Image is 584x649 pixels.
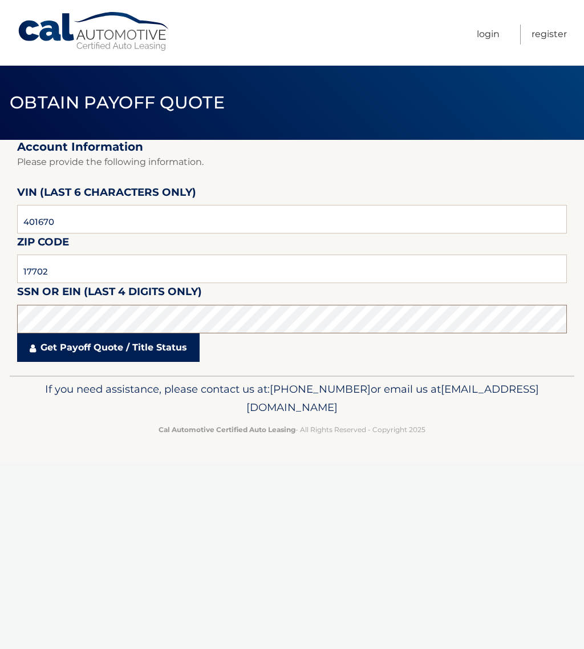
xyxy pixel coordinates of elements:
h2: Account Information [17,140,567,154]
label: SSN or EIN (last 4 digits only) [17,283,202,304]
p: If you need assistance, please contact us at: or email us at [27,380,557,417]
a: Register [532,25,567,45]
a: Login [477,25,500,45]
p: Please provide the following information. [17,154,567,170]
a: Cal Automotive [17,11,171,52]
p: - All Rights Reserved - Copyright 2025 [27,424,557,436]
label: Zip Code [17,233,69,255]
span: [PHONE_NUMBER] [270,382,371,396]
label: VIN (last 6 characters only) [17,184,196,205]
strong: Cal Automotive Certified Auto Leasing [159,425,295,434]
span: Obtain Payoff Quote [10,92,225,113]
a: Get Payoff Quote / Title Status [17,333,200,362]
